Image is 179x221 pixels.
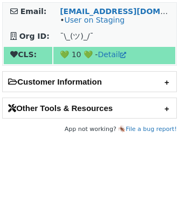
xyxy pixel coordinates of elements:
strong: Email: [20,7,47,16]
span: ¯\_(ツ)_/¯ [60,32,93,40]
span: • [60,16,125,24]
a: File a bug report! [126,126,177,133]
h2: Other Tools & Resources [3,98,176,118]
td: 💚 10 💚 - [53,47,175,64]
strong: Org ID: [19,32,50,40]
a: User on Staging [64,16,125,24]
footer: App not working? 🪳 [2,124,177,135]
strong: CLS: [10,50,37,59]
h2: Customer Information [3,72,176,92]
a: Detail [98,50,126,59]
